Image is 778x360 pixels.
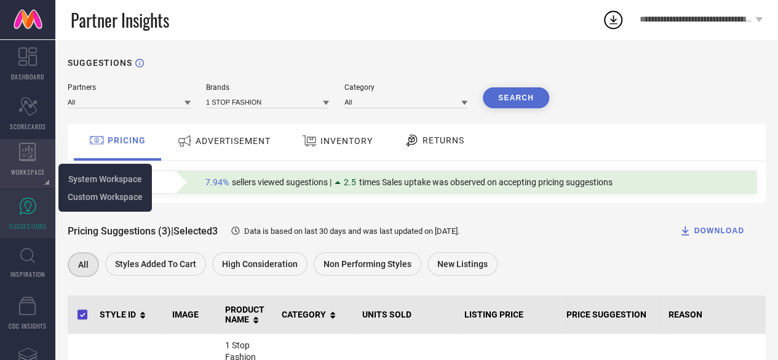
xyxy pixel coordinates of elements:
th: LISTING PRICE [459,295,562,334]
span: | [171,225,173,237]
div: Percentage of sellers who have viewed suggestions for the current Insight Type [199,174,619,190]
a: Custom Workspace [68,191,143,202]
span: Pricing Suggestions (3) [68,225,171,237]
span: Data is based on last 30 days and was last updated on [DATE] . [244,226,459,236]
span: PRICING [108,135,146,145]
span: DASHBOARD [11,72,44,81]
th: IMAGE [167,295,220,334]
button: DOWNLOAD [664,218,760,243]
span: INVENTORY [320,136,373,146]
span: Styles Added To Cart [115,259,196,269]
span: High Consideration [222,259,298,269]
span: System Workspace [68,174,142,184]
span: Custom Workspace [68,192,143,202]
th: PRODUCT NAME [220,295,277,334]
th: CATEGORY [277,295,357,334]
span: 7.94% [205,177,229,187]
div: Partners [68,83,191,92]
span: WORKSPACE [11,167,45,177]
div: DOWNLOAD [679,225,744,237]
span: sellers viewed sugestions | [232,177,331,187]
span: New Listings [437,259,488,269]
th: PRICE SUGGESTION [562,295,664,334]
span: INSPIRATION [10,270,45,279]
span: SCORECARDS [10,122,46,131]
span: Partner Insights [71,7,169,33]
a: System Workspace [68,173,142,185]
span: SUGGESTIONS [9,222,47,231]
span: RETURNS [423,135,464,145]
div: Brands [206,83,329,92]
div: Open download list [602,9,624,31]
span: Non Performing Styles [324,259,411,269]
span: times Sales uptake was observed on accepting pricing suggestions [359,177,613,187]
th: STYLE ID [95,295,167,334]
span: CDC INSIGHTS [9,321,47,330]
div: Category [344,83,467,92]
span: Selected 3 [173,225,218,237]
th: UNITS SOLD [357,295,459,334]
th: REASON [664,295,766,334]
span: All [78,260,89,270]
button: Search [483,87,549,108]
span: ADVERTISEMENT [196,136,271,146]
h1: SUGGESTIONS [68,58,132,68]
span: 2.5 [344,177,356,187]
